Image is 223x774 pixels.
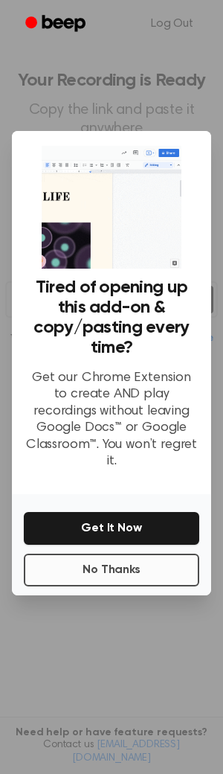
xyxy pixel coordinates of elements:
a: Log Out [136,6,208,42]
img: Beep extension in action [42,146,182,268]
h3: Tired of opening up this add-on & copy/pasting every time? [24,278,199,358]
button: Get It Now [24,512,199,545]
a: Beep [15,10,99,39]
p: Get our Chrome Extension to create AND play recordings without leaving Google Docs™ or Google Cla... [24,370,199,470]
button: No Thanks [24,554,199,586]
